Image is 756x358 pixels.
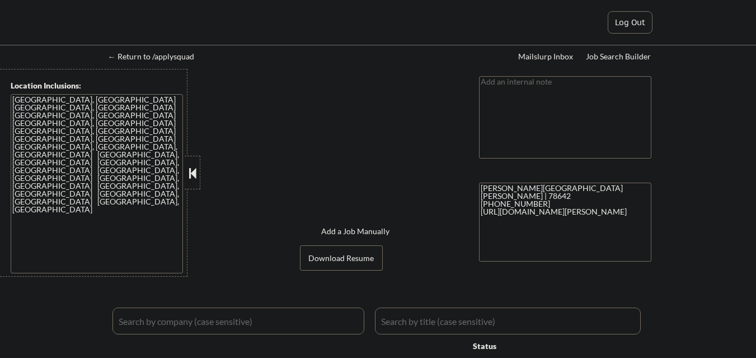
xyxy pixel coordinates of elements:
button: Add a Job Manually [299,221,412,242]
input: Search by title (case sensitive) [375,308,641,334]
a: Mailslurp Inbox [518,52,574,63]
input: Search by company (case sensitive) [112,308,364,334]
div: Status [473,336,569,356]
div: ← Return to /applysquad [108,53,205,61]
div: Location Inclusions: [11,80,183,91]
div: Mailslurp Inbox [518,53,574,61]
a: Job Search Builder [586,52,651,63]
button: Download Resume [300,245,383,271]
button: Log Out [608,11,652,34]
a: ← Return to /applysquad [108,52,205,63]
div: Job Search Builder [586,53,651,61]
